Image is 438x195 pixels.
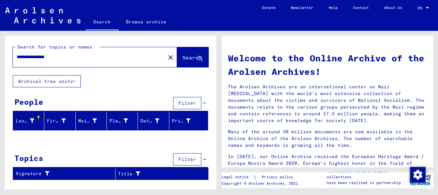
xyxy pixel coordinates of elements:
div: Last Name [16,116,44,126]
div: Topics [14,152,43,164]
img: Arolsen_neg.svg [5,7,80,23]
button: Filter [173,153,201,165]
mat-header-cell: First Name [44,112,75,130]
div: First Name [47,118,65,124]
div: Title [118,169,200,179]
div: Date of Birth [140,118,159,124]
p: The Arolsen Archives are an international center on Nazi [MEDICAL_DATA] with the world’s most ext... [228,84,427,124]
div: Prisoner # [172,116,200,126]
div: Title [118,171,192,177]
div: Last Name [16,118,34,124]
a: Search [86,14,118,31]
p: In [DATE], our Online Archive received the European Heritage Award / Europa Nostra Award 2020, Eu... [228,153,427,173]
div: First Name [47,116,75,126]
a: Privacy policy [257,174,301,181]
p: have been realized in partnership with [327,180,407,191]
mat-header-cell: Prisoner # [169,112,208,130]
mat-header-cell: Place of Birth [107,112,138,130]
button: Search [177,47,208,67]
div: Maiden Name [78,118,97,124]
a: Legal notice [222,174,254,181]
a: Browse archive [118,14,174,30]
div: Place of Birth [109,116,138,126]
span: Search [182,54,202,61]
div: Prisoner # [172,118,190,124]
img: yv_logo.png [408,172,432,188]
span: Filter [179,100,196,106]
div: Signature [16,170,107,177]
button: Filter [173,97,201,109]
span: EN [417,6,425,10]
mat-label: Search for topics or names [17,44,92,50]
div: Maiden Name [78,116,106,126]
button: Archival tree units [13,75,81,87]
img: Change consent [410,167,425,182]
div: Date of Birth [140,116,169,126]
mat-header-cell: Last Name [13,112,44,130]
div: People [14,96,43,108]
mat-icon: close [167,54,174,61]
span: Filter [179,156,196,162]
div: | [222,174,301,181]
div: Signature [16,169,115,179]
div: Change consent [410,167,425,182]
mat-header-cell: Maiden Name [76,112,107,130]
div: Place of Birth [109,118,128,124]
p: Copyright © Arolsen Archives, 2021 [222,181,301,186]
h1: Welcome to the Online Archive of the Arolsen Archives! [228,51,427,78]
button: Clear [164,51,177,64]
mat-header-cell: Date of Birth [138,112,169,130]
p: Many of the around 30 million documents are now available in the Online Archive of the Arolsen Ar... [228,129,427,149]
p: The Arolsen Archives online collections [327,168,407,180]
